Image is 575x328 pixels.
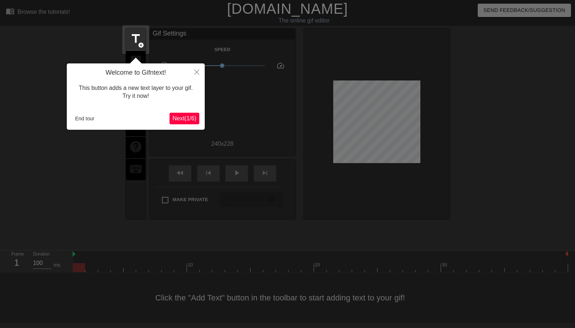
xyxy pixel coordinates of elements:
button: Next [170,113,199,124]
button: Close [189,63,205,80]
div: This button adds a new text layer to your gif. Try it now! [72,77,199,108]
span: Next ( 1 / 6 ) [172,115,196,121]
button: End tour [72,113,97,124]
h4: Welcome to Gifntext! [72,69,199,77]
